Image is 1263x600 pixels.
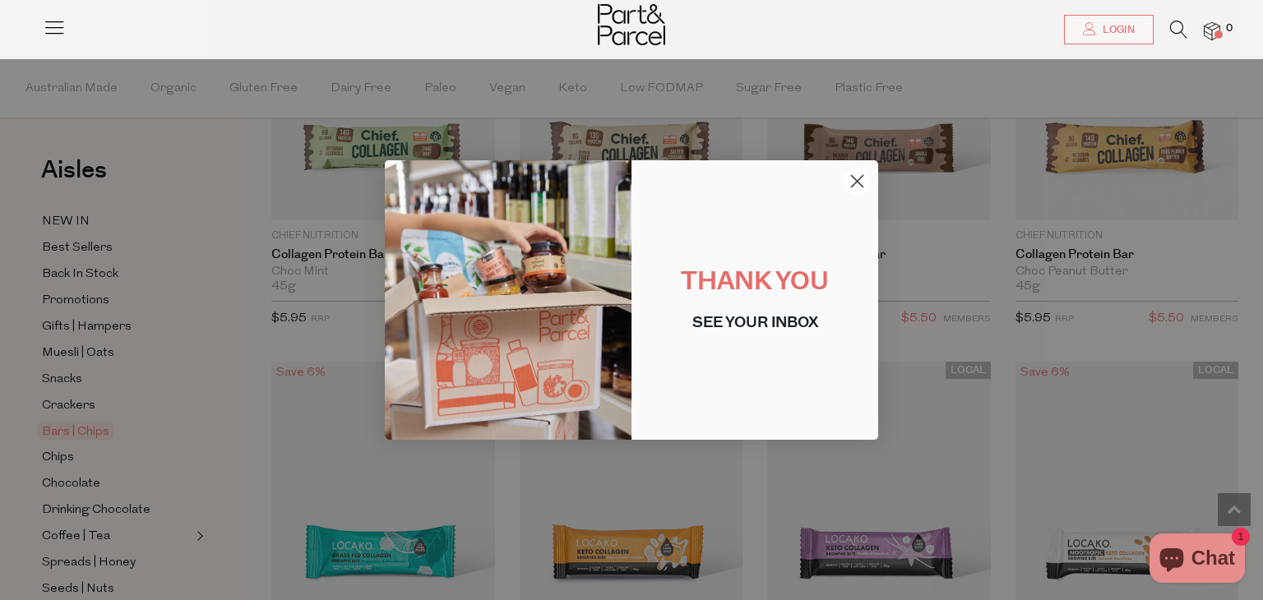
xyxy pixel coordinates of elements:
button: Close dialog [843,167,872,196]
img: Part&Parcel [598,4,665,45]
span: SEE YOUR INBOX [692,316,818,331]
a: Login [1064,15,1154,44]
inbox-online-store-chat: Shopify online store chat [1145,533,1250,587]
a: 0 [1204,22,1220,39]
img: 1625d8db-003b-427e-bd35-278c4d7a1e35.jpeg [385,160,631,440]
span: Login [1099,23,1135,37]
span: 0 [1222,21,1237,36]
span: THANK YOU [681,270,829,296]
